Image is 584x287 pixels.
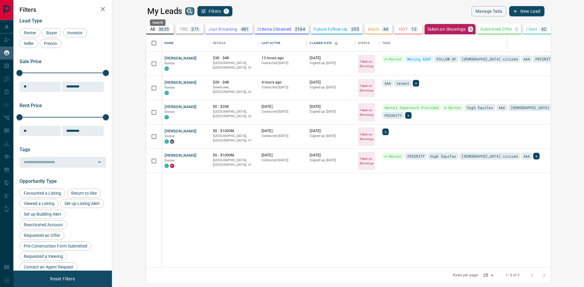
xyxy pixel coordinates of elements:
[165,128,196,134] button: [PERSON_NAME]
[213,85,255,94] p: Midtown | Central, Toronto
[213,35,225,52] div: Details
[481,271,495,280] div: 25
[22,265,75,269] span: Contact an Agent Request
[310,153,352,158] p: [DATE]
[359,84,374,93] p: Taken on Showings
[69,191,99,196] span: Return to Site
[499,104,505,111] span: AAA
[384,153,402,159] span: A-Renter
[165,56,196,61] button: [PERSON_NAME]
[19,241,92,251] div: Pre-Construction Form Submitted
[310,134,352,138] p: Signed up [DATE]
[165,104,196,110] button: [PERSON_NAME]
[467,104,493,111] span: High Equifax
[444,104,461,111] span: A-Renter
[165,91,169,95] div: condos.ca
[310,109,352,114] p: Signed up [DATE]
[147,6,182,16] h1: My Leads
[359,156,374,166] p: Taken on Showings
[355,35,379,52] div: Status
[310,56,352,61] p: [DATE]
[150,27,155,31] p: All
[165,115,169,119] div: condos.ca
[165,67,169,71] div: condos.ca
[259,35,307,52] div: Last Active
[165,159,175,162] span: Renter
[535,153,537,159] span: +
[42,41,59,46] span: Precon
[359,132,374,141] p: Taken on Showings
[165,80,196,86] button: [PERSON_NAME]
[19,262,78,272] div: Contact an Agent Request
[179,27,188,31] p: TBD
[65,30,85,35] span: Investor
[384,129,387,135] span: +
[60,199,104,208] div: Set up Listing Alert
[19,252,67,261] div: Requested a Viewing
[185,7,194,15] button: search button
[379,35,572,52] div: Tags
[22,191,63,196] span: Favourited a Listing
[170,139,174,144] div: mrloft.ca
[210,35,259,52] div: Details
[262,61,304,66] p: Contacted [DATE]
[44,30,59,35] span: Buyer
[262,128,304,134] p: [DATE]
[262,85,304,90] p: Contacted [DATE]
[382,35,391,52] div: Tags
[314,27,347,31] p: Future Follow Up
[351,27,359,31] p: 255
[213,153,255,158] p: $0 - $1000M
[310,35,332,52] div: Claimed Date
[165,86,175,90] span: Renter
[19,178,57,184] span: Opportunity Type
[307,35,355,52] div: Claimed Date
[262,109,304,114] p: Contacted [DATE]
[19,231,64,240] div: Requested an Offer
[19,199,59,208] div: Viewed a Listing
[241,27,249,31] p: 481
[358,35,370,52] div: Status
[262,56,304,61] p: 13 hours ago
[19,6,106,13] h2: Filters
[213,104,255,109] p: $0 - $20K
[19,220,67,229] div: Reactivated Account
[19,210,66,219] div: Set up Building Alert
[159,27,169,31] p: 3635
[22,222,65,227] span: Reactivated Account
[213,80,255,85] p: $2K - $4K
[22,201,57,206] span: Viewed a Listing
[523,153,530,159] span: AAA
[262,134,304,138] p: Contacted [DATE]
[165,110,175,114] span: Renter
[19,103,42,108] span: Rent Price
[359,108,374,117] p: Taken on Showings
[165,164,169,168] div: condos.ca
[22,233,62,238] span: Requested an Offer
[165,134,175,138] span: Renter
[257,27,291,31] p: Criteria Obtained
[22,212,64,217] span: Set up Building Alert
[165,139,169,144] div: condos.ca
[396,80,409,86] span: tenant
[22,244,89,248] span: Pre-Construction Form Submitted
[22,41,36,46] span: Seller
[415,80,417,86] span: +
[405,112,412,119] div: +
[382,128,389,135] div: +
[461,153,518,159] span: [DEMOGRAPHIC_DATA] citizen
[262,153,304,158] p: [DATE]
[165,153,196,159] button: [PERSON_NAME]
[523,56,530,62] span: AAA
[19,189,65,198] div: Favourited a Listing
[430,153,456,159] span: High Equifax
[310,128,352,134] p: [DATE]
[535,56,553,62] span: PRIORITY
[165,61,175,65] span: Renter
[383,27,388,31] p: 44
[213,56,255,61] p: $3K - $4K
[413,80,419,87] div: +
[213,109,255,119] p: North York, Toronto
[462,56,518,62] span: [DEMOGRAPHIC_DATA] citizen
[19,28,40,37] div: Renter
